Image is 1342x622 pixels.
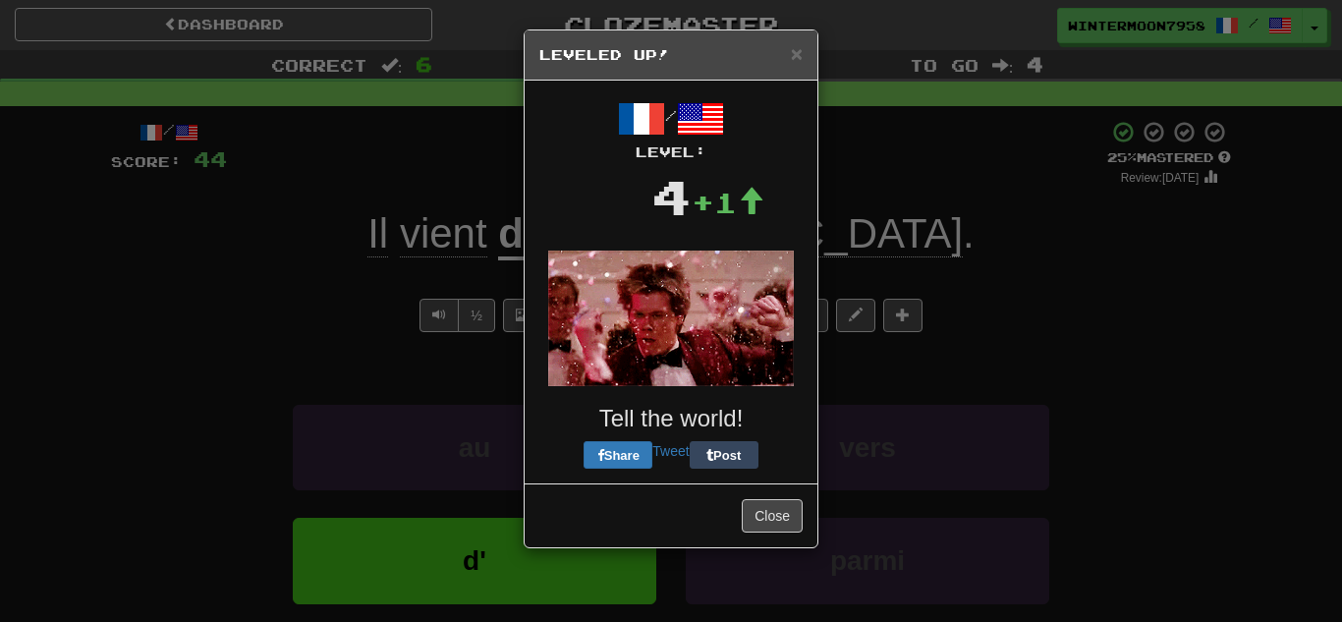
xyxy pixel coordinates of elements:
[742,499,803,533] button: Close
[791,43,803,64] button: Close
[548,251,794,386] img: kevin-bacon-45c228efc3db0f333faed3a78f19b6d7c867765aaadacaa7c55ae667c030a76f.gif
[539,45,803,65] h5: Leveled Up!
[539,406,803,431] h3: Tell the world!
[652,443,689,459] a: Tweet
[791,42,803,65] span: ×
[539,142,803,162] div: Level:
[584,441,652,469] button: Share
[539,95,803,162] div: /
[692,183,764,222] div: +1
[651,162,692,231] div: 4
[690,441,758,469] button: Post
